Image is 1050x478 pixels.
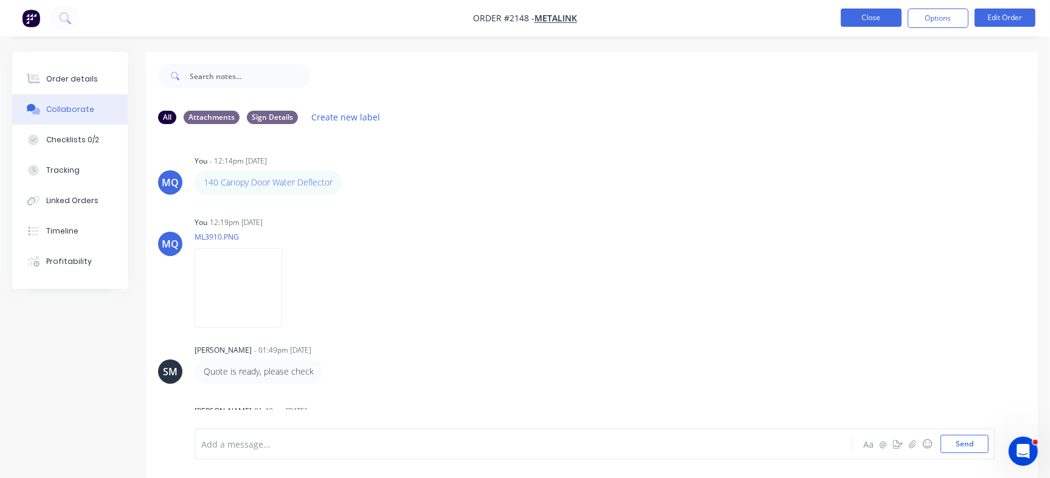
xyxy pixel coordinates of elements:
[195,156,207,167] div: You
[941,435,989,453] button: Send
[254,406,307,417] div: 01:49pm [DATE]
[862,437,876,451] button: Aa
[247,111,298,124] div: Sign Details
[920,437,934,451] button: ☺
[204,365,314,378] p: Quote is ready, please check
[195,406,252,417] div: [PERSON_NAME]
[195,217,207,228] div: You
[210,156,267,167] div: - 12:14pm [DATE]
[841,9,902,27] button: Close
[46,104,94,115] div: Collaborate
[204,176,333,188] a: 140 Canopy Door Water Deflector
[12,246,128,277] button: Profitability
[163,364,178,379] div: SM
[46,165,80,176] div: Tracking
[12,185,128,216] button: Linked Orders
[46,195,98,206] div: Linked Orders
[876,437,891,451] button: @
[473,13,534,24] span: Order #2148 -
[210,217,263,228] div: 12:19pm [DATE]
[975,9,1035,27] button: Edit Order
[12,125,128,155] button: Checklists 0/2
[46,256,92,267] div: Profitability
[12,155,128,185] button: Tracking
[195,345,252,356] div: [PERSON_NAME]
[46,74,98,85] div: Order details
[22,9,40,27] img: Factory
[162,237,179,251] div: MQ
[12,64,128,94] button: Order details
[12,94,128,125] button: Collaborate
[184,111,240,124] div: Attachments
[908,9,969,28] button: Options
[46,226,78,237] div: Timeline
[305,109,387,125] button: Create new label
[254,345,311,356] div: - 01:49pm [DATE]
[534,13,577,24] a: Metalink
[1009,437,1038,466] iframe: Intercom live chat
[195,232,294,242] p: ML3910.PNG
[46,134,99,145] div: Checklists 0/2
[12,216,128,246] button: Timeline
[158,111,176,124] div: All
[162,175,179,190] div: MQ
[190,64,310,88] input: Search notes...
